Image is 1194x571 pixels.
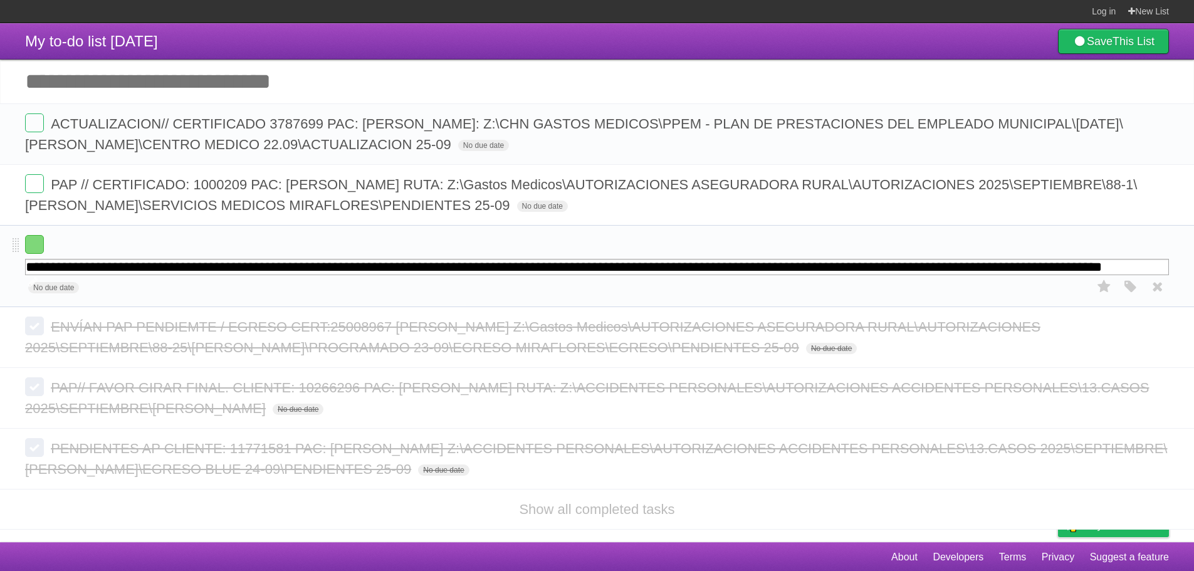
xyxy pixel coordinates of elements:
[891,545,918,569] a: About
[25,113,44,132] label: Done
[25,33,158,50] span: My to-do list [DATE]
[1084,515,1163,537] span: Buy me a coffee
[25,319,1040,355] span: ENVÍAN PAP PENDIEMTE / EGRESO CERT:25008967 [PERSON_NAME] Z:\Gastos Medicos\AUTORIZACIONES ASEGUR...
[519,501,674,517] a: Show all completed tasks
[1092,276,1116,297] label: Star task
[25,235,44,254] label: Done
[999,545,1027,569] a: Terms
[25,377,44,396] label: Done
[273,404,323,415] span: No due date
[517,201,568,212] span: No due date
[1042,545,1074,569] a: Privacy
[25,380,1149,416] span: PAP// FAVOR GIRAR FINAL. CLIENTE: 10266296 PAC: [PERSON_NAME] RUTA: Z:\ACCIDENTES PERSONALES\AUTO...
[25,174,44,193] label: Done
[25,177,1137,213] span: PAP // CERTIFICADO: 1000209 PAC: [PERSON_NAME] RUTA: Z:\Gastos Medicos\AUTORIZACIONES ASEGURADORA...
[418,464,469,476] span: No due date
[28,282,79,293] span: No due date
[1090,545,1169,569] a: Suggest a feature
[25,441,1167,477] span: PENDIENTES AP CLIENTE: 11771581 PAC: [PERSON_NAME] Z:\ACCIDENTES PERSONALES\AUTORIZACIONES ACCIDE...
[1113,35,1155,48] b: This List
[25,116,1123,152] span: ACTUALIZACION// CERTIFICADO 3787699 PAC: [PERSON_NAME]: Z:\CHN GASTOS MEDICOS\PPEM - PLAN DE PRES...
[1058,29,1169,54] a: SaveThis List
[806,343,857,354] span: No due date
[458,140,509,151] span: No due date
[25,438,44,457] label: Done
[933,545,983,569] a: Developers
[25,317,44,335] label: Done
